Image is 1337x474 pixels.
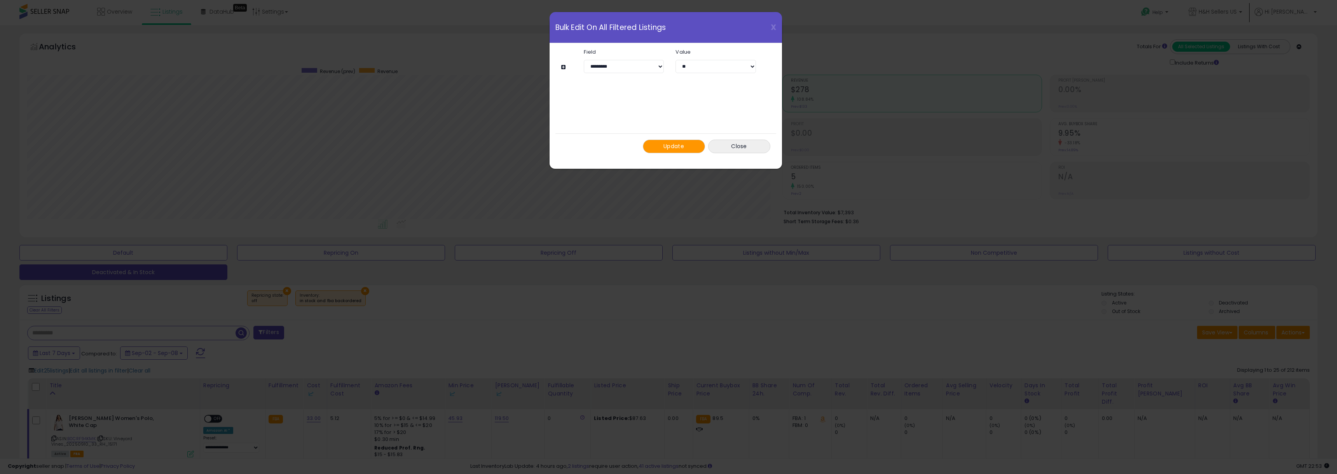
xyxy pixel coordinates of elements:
[555,24,666,31] span: Bulk Edit On All Filtered Listings
[578,49,670,54] label: Field
[663,142,684,150] span: Update
[771,22,776,33] span: X
[708,140,770,153] button: Close
[670,49,761,54] label: Value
